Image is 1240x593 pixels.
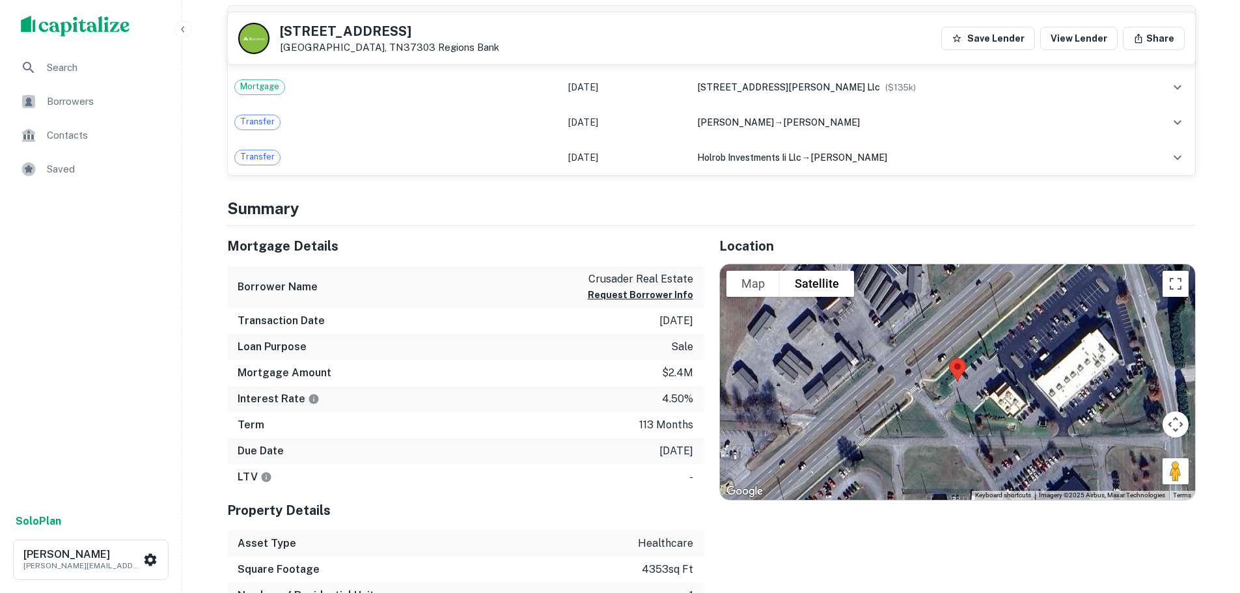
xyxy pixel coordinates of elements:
a: Search [10,52,171,83]
button: expand row [1166,76,1189,98]
svg: LTVs displayed on the website are for informational purposes only and may be reported incorrectly... [260,471,272,483]
span: [STREET_ADDRESS][PERSON_NAME] llc [697,82,880,92]
svg: The interest rates displayed on the website are for informational purposes only and may be report... [308,393,320,405]
p: 113 months [639,417,693,433]
span: [PERSON_NAME] [697,117,774,128]
span: ($ 135k ) [885,83,916,92]
a: Contacts [10,120,171,151]
span: Mortgage [235,80,284,93]
button: Share [1123,27,1185,50]
span: Contacts [47,128,163,143]
p: [DATE] [659,443,693,459]
strong: Solo Plan [16,515,61,527]
span: Saved [47,161,163,177]
div: → [697,150,1122,165]
h6: Square Footage [238,562,320,577]
button: Show satellite imagery [780,271,854,297]
p: crusader real estate [588,271,693,287]
td: [DATE] [562,140,691,175]
h5: Property Details [227,501,704,520]
h5: [STREET_ADDRESS] [280,25,499,38]
img: Google [723,483,766,500]
td: [DATE] [562,105,691,140]
button: Drag Pegman onto the map to open Street View [1163,458,1189,484]
h6: Mortgage Amount [238,365,331,381]
h6: Due Date [238,443,284,459]
h6: Borrower Name [238,279,318,295]
h6: Interest Rate [238,391,320,407]
h6: Transaction Date [238,313,325,329]
span: holrob investments ii llc [697,152,801,163]
th: Type [228,6,562,34]
p: [DATE] [659,313,693,329]
span: Imagery ©2025 Airbus, Maxar Technologies [1039,491,1165,499]
span: Borrowers [47,94,163,109]
button: expand row [1166,111,1189,133]
span: [PERSON_NAME] [783,117,860,128]
p: 4.50% [662,391,693,407]
a: Borrowers [10,86,171,117]
h6: Asset Type [238,536,296,551]
span: Search [47,60,163,76]
div: → [697,115,1122,130]
span: Transfer [235,115,280,128]
span: [PERSON_NAME] [810,152,887,163]
iframe: Chat Widget [1175,447,1240,510]
a: SoloPlan [16,514,61,529]
h5: Mortgage Details [227,236,704,256]
button: Toggle fullscreen view [1163,271,1189,297]
h6: Term [238,417,264,433]
button: Keyboard shortcuts [975,491,1031,500]
p: healthcare [638,536,693,551]
img: capitalize-logo.png [21,16,130,36]
button: Save Lender [941,27,1035,50]
td: [DATE] [562,70,691,105]
a: Regions Bank [438,42,499,53]
h6: LTV [238,469,272,485]
button: Map camera controls [1163,411,1189,437]
button: [PERSON_NAME][PERSON_NAME][EMAIL_ADDRESS][DOMAIN_NAME] [13,540,169,580]
a: Saved [10,154,171,185]
a: Open this area in Google Maps (opens a new window) [723,483,766,500]
button: Show street map [726,271,780,297]
span: Transfer [235,150,280,163]
button: Request Borrower Info [588,287,693,303]
p: sale [671,339,693,355]
p: [PERSON_NAME][EMAIL_ADDRESS][DOMAIN_NAME] [23,560,141,572]
button: expand row [1166,146,1189,169]
th: Summary [691,6,1128,34]
h5: Location [719,236,1196,256]
h4: Summary [227,197,1196,220]
p: [GEOGRAPHIC_DATA], TN37303 [280,42,499,53]
p: - [689,469,693,485]
h6: [PERSON_NAME] [23,549,141,560]
th: Record Date [562,6,691,34]
h6: Loan Purpose [238,339,307,355]
p: 4353 sq ft [642,562,693,577]
a: Terms (opens in new tab) [1173,491,1191,499]
p: $2.4m [662,365,693,381]
a: View Lender [1040,27,1118,50]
